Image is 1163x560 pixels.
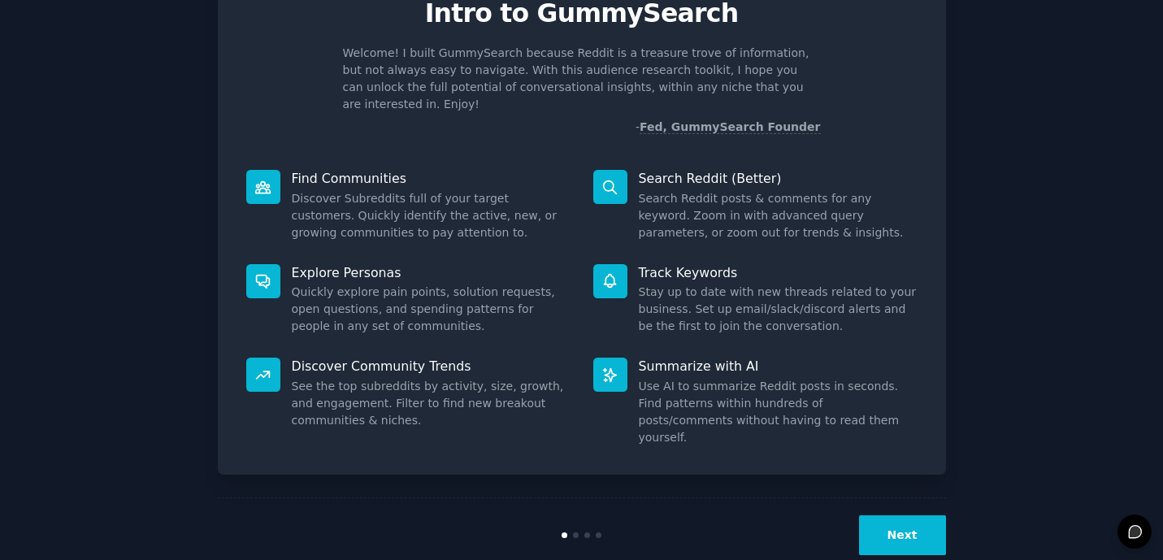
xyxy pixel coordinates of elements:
dd: Search Reddit posts & comments for any keyword. Zoom in with advanced query parameters, or zoom o... [639,190,918,241]
p: Search Reddit (Better) [639,170,918,187]
p: Summarize with AI [639,358,918,375]
p: Track Keywords [639,264,918,281]
p: Welcome! I built GummySearch because Reddit is a treasure trove of information, but not always ea... [343,45,821,113]
p: Find Communities [292,170,571,187]
dd: Use AI to summarize Reddit posts in seconds. Find patterns within hundreds of posts/comments with... [639,378,918,446]
dd: Discover Subreddits full of your target customers. Quickly identify the active, new, or growing c... [292,190,571,241]
a: Fed, GummySearch Founder [640,120,821,134]
div: - [636,119,821,136]
dd: Quickly explore pain points, solution requests, open questions, and spending patterns for people ... [292,284,571,335]
button: Next [859,515,946,555]
p: Explore Personas [292,264,571,281]
dd: See the top subreddits by activity, size, growth, and engagement. Filter to find new breakout com... [292,378,571,429]
dd: Stay up to date with new threads related to your business. Set up email/slack/discord alerts and ... [639,284,918,335]
p: Discover Community Trends [292,358,571,375]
